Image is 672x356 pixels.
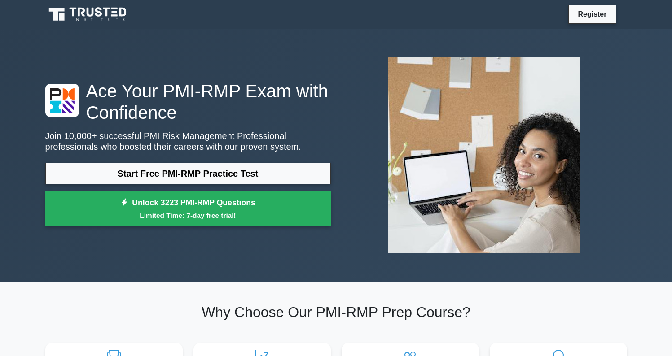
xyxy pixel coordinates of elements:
[45,304,627,321] h2: Why Choose Our PMI-RMP Prep Course?
[45,80,331,123] h1: Ace Your PMI-RMP Exam with Confidence
[572,9,612,20] a: Register
[57,210,320,221] small: Limited Time: 7-day free trial!
[45,130,331,152] p: Join 10,000+ successful PMI Risk Management Professional professionals who boosted their careers ...
[45,163,331,184] a: Start Free PMI-RMP Practice Test
[45,191,331,227] a: Unlock 3223 PMI-RMP QuestionsLimited Time: 7-day free trial!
